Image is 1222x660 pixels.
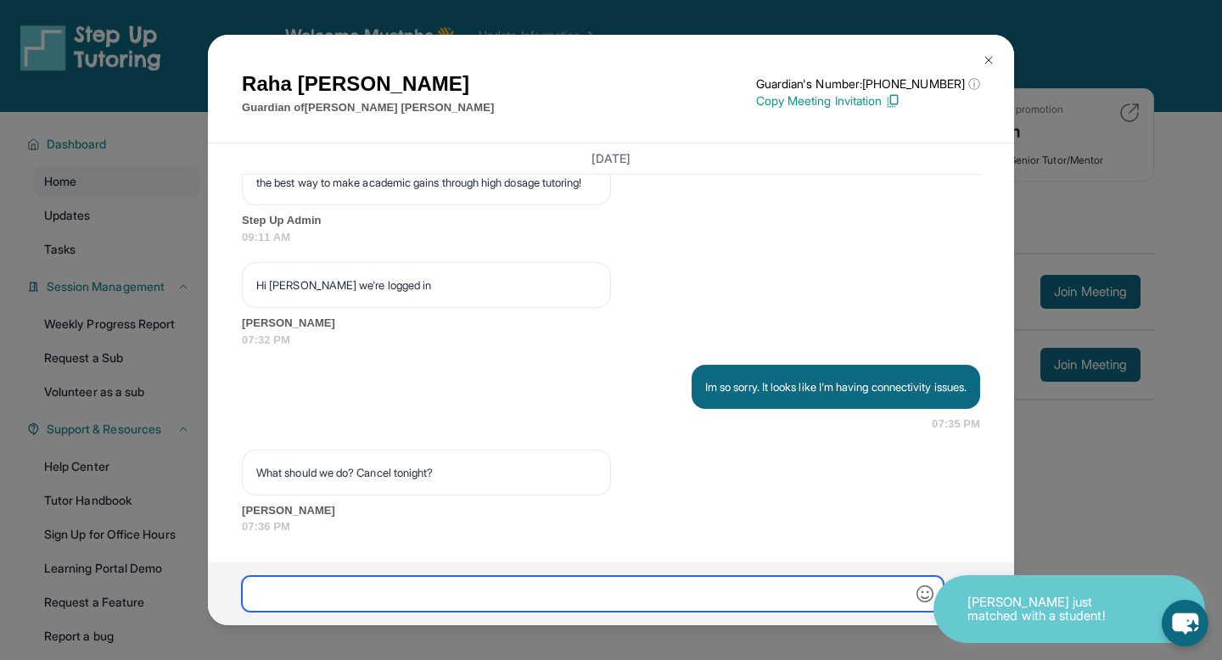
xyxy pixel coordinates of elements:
img: Emoji [916,585,933,602]
h3: [DATE] [242,150,980,167]
span: [PERSON_NAME] [242,502,980,519]
p: Hi [PERSON_NAME] we're logged in [256,277,597,294]
p: Guardian's Number: [PHONE_NUMBER] [756,76,980,92]
p: Copy Meeting Invitation [756,92,980,109]
img: Copy Icon [885,93,900,109]
span: [PERSON_NAME] [242,315,980,332]
p: What should we do? Cancel tonight? [256,464,597,481]
p: [PERSON_NAME] just matched with a student! [967,596,1137,624]
span: 07:36 PM [242,518,980,535]
button: chat-button [1162,600,1208,646]
span: 07:35 PM [932,416,980,433]
span: ⓘ [968,76,980,92]
span: 09:11 AM [242,229,980,246]
p: Im so sorry. It looks like I'm having connectivity issues. [705,378,967,395]
span: Step Up Admin [242,212,980,229]
p: Guardian of [PERSON_NAME] [PERSON_NAME] [242,99,494,116]
h1: Raha [PERSON_NAME] [242,69,494,99]
img: Close Icon [982,53,995,67]
span: 07:32 PM [242,332,980,349]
